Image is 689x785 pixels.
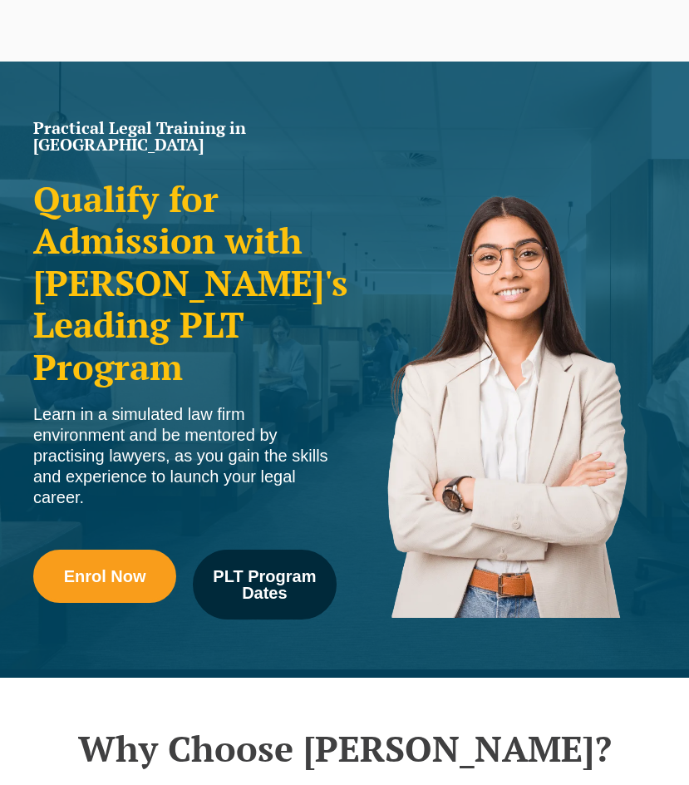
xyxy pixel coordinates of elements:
div: Learn in a simulated law firm environment and be mentored by practising lawyers, as you gain the ... [33,404,337,508]
span: PLT Program Dates [204,568,324,601]
a: PLT Program Dates [193,550,336,620]
h1: Practical Legal Training in [GEOGRAPHIC_DATA] [33,120,337,153]
a: Enrol Now [33,550,176,603]
h2: Why Choose [PERSON_NAME]? [25,728,664,769]
h2: Qualify for Admission with [PERSON_NAME]'s Leading PLT Program [33,178,337,388]
span: Enrol Now [64,568,146,585]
